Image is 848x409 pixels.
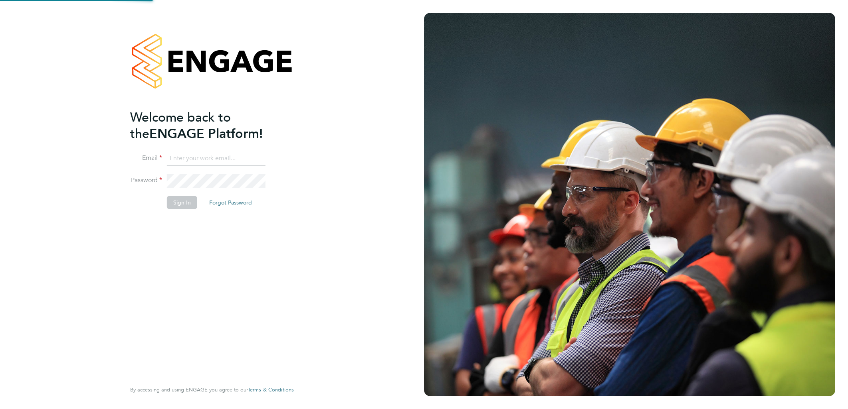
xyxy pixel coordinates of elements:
[167,151,265,166] input: Enter your work email...
[130,154,162,162] label: Email
[130,386,294,393] span: By accessing and using ENGAGE you agree to our
[130,109,286,142] h2: ENGAGE Platform!
[130,110,231,142] span: Welcome back to the
[167,196,197,209] button: Sign In
[130,176,162,185] label: Password
[203,196,258,209] button: Forgot Password
[248,387,294,393] a: Terms & Conditions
